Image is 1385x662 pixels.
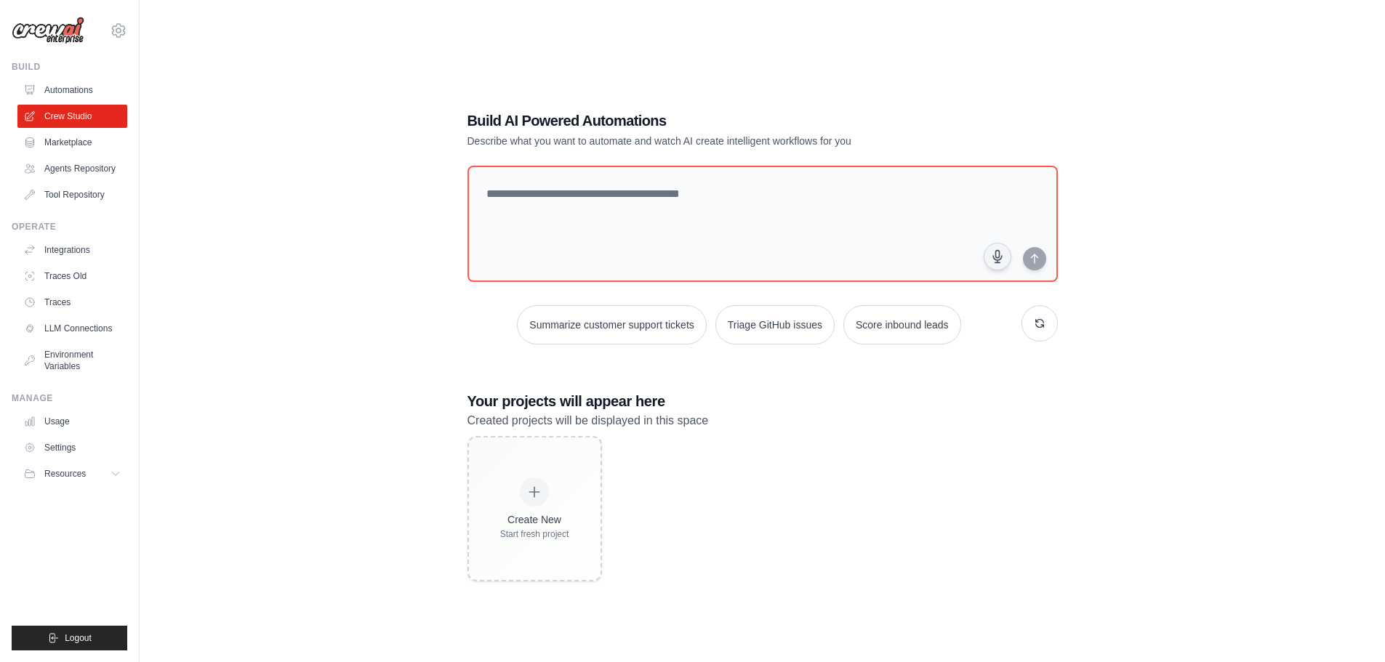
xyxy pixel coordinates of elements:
div: Build [12,61,127,73]
a: Integrations [17,238,127,262]
a: LLM Connections [17,317,127,340]
button: Summarize customer support tickets [517,305,706,344]
a: Crew Studio [17,105,127,128]
div: Start fresh project [500,528,569,540]
button: Logout [12,626,127,650]
button: Click to speak your automation idea [984,243,1011,270]
div: Create New [500,512,569,527]
a: Automations [17,78,127,102]
span: Logout [65,632,92,644]
div: Manage [12,392,127,404]
img: Logo [12,17,84,44]
h1: Build AI Powered Automations [467,110,956,131]
p: Describe what you want to automate and watch AI create intelligent workflows for you [467,134,956,148]
a: Environment Variables [17,343,127,378]
a: Traces [17,291,127,314]
a: Settings [17,436,127,459]
a: Traces Old [17,265,127,288]
button: Resources [17,462,127,485]
div: Operate [12,221,127,233]
a: Marketplace [17,131,127,154]
span: Resources [44,468,86,480]
button: Triage GitHub issues [715,305,835,344]
h3: Your projects will appear here [467,391,1058,411]
button: Score inbound leads [843,305,961,344]
a: Agents Repository [17,157,127,180]
p: Created projects will be displayed in this space [467,411,1058,430]
button: Get new suggestions [1021,305,1058,342]
a: Usage [17,410,127,433]
a: Tool Repository [17,183,127,206]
